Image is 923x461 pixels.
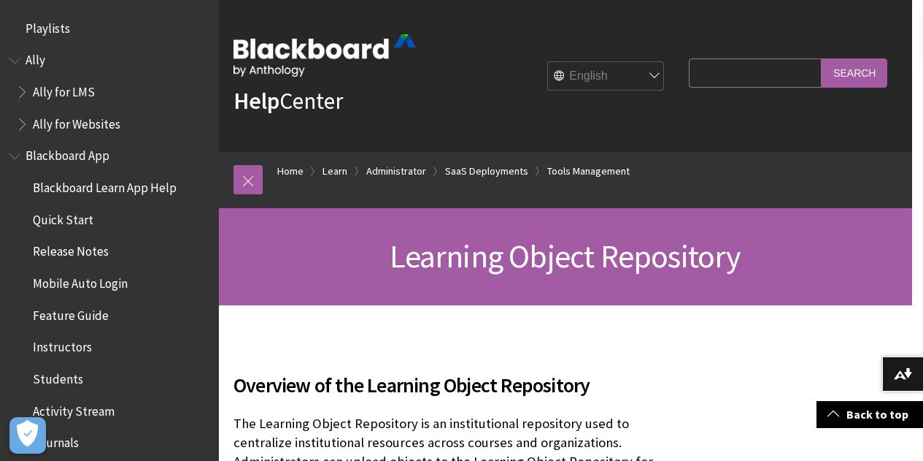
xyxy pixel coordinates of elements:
[33,335,92,355] span: Instructors
[33,175,177,195] span: Blackboard Learn App Help
[33,207,93,227] span: Quick Start
[366,162,426,180] a: Administrator
[33,399,115,419] span: Activity Stream
[33,431,79,451] span: Journals
[323,162,347,180] a: Learn
[33,271,128,291] span: Mobile Auto Login
[548,62,665,91] select: Site Language Selector
[9,417,46,454] button: Ouvrir le centre de préférences
[33,240,109,259] span: Release Notes
[9,48,210,137] nav: Book outline for Anthology Ally Help
[33,367,83,386] span: Students
[233,86,343,115] a: HelpCenter
[26,48,45,68] span: Ally
[33,80,95,99] span: Ally for LMS
[445,162,528,180] a: SaaS Deployments
[33,303,109,323] span: Feature Guide
[233,34,416,77] img: Blackboard by Anthology
[33,112,120,132] span: Ally for Websites
[9,16,210,41] nav: Book outline for Playlists
[816,401,923,428] a: Back to top
[233,86,279,115] strong: Help
[26,16,70,36] span: Playlists
[233,370,681,400] span: Overview of the Learning Object Repository
[547,162,630,180] a: Tools Management
[26,144,109,164] span: Blackboard App
[390,236,741,276] span: Learning Object Repository
[822,58,887,87] input: Search
[277,162,304,180] a: Home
